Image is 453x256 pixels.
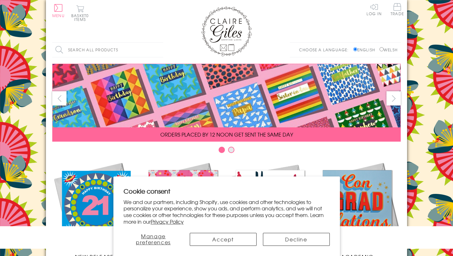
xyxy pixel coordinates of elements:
button: Carousel Page 2 [228,147,234,153]
p: We and our partners, including Shopify, use cookies and other technologies to personalize your ex... [124,199,330,225]
span: ORDERS PLACED BY 12 NOON GET SENT THE SAME DAY [160,131,293,138]
button: Carousel Page 1 (Current Slide) [219,147,225,153]
input: English [353,47,357,51]
input: Search all products [52,43,163,57]
a: Trade [391,3,404,17]
span: Menu [52,13,65,18]
span: Manage preferences [136,232,171,246]
button: Manage preferences [124,233,183,246]
button: next [386,91,401,106]
span: 0 items [74,13,89,22]
button: Basket0 items [71,5,89,21]
button: Accept [190,233,257,246]
input: Welsh [380,47,384,51]
img: Claire Giles Greetings Cards [201,6,252,56]
button: Decline [263,233,330,246]
p: Choose a language: [299,47,352,53]
label: Welsh [380,47,398,53]
button: Menu [52,4,65,17]
div: Carousel Pagination [52,146,401,156]
button: prev [52,91,67,106]
h2: Cookie consent [124,187,330,195]
input: Search [157,43,163,57]
a: Privacy Policy [151,218,184,225]
label: English [353,47,378,53]
a: Log In [367,3,382,16]
span: Trade [391,3,404,16]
